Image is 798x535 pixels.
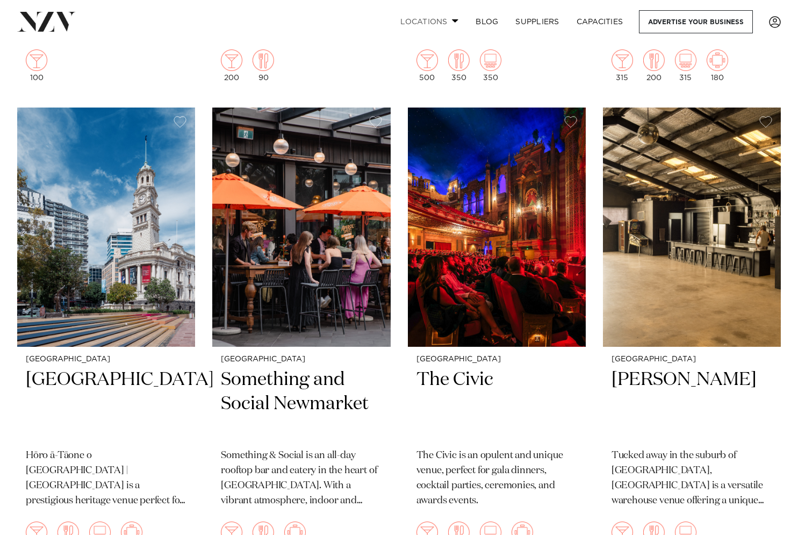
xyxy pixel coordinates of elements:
a: BLOG [467,10,507,33]
div: 315 [675,49,696,82]
a: SUPPLIERS [507,10,567,33]
div: 200 [221,49,242,82]
div: 350 [448,49,470,82]
p: Hōro ā-Tāone o [GEOGRAPHIC_DATA] | [GEOGRAPHIC_DATA] is a prestigious heritage venue perfect for ... [26,448,186,509]
small: [GEOGRAPHIC_DATA] [221,355,382,363]
a: Locations [392,10,467,33]
p: Tucked away in the suburb of [GEOGRAPHIC_DATA], [GEOGRAPHIC_DATA] is a versatile warehouse venue ... [612,448,772,509]
img: theatre.png [675,49,696,71]
img: cocktail.png [416,49,438,71]
div: 500 [416,49,438,82]
div: 350 [480,49,501,82]
img: nzv-logo.png [17,12,76,31]
div: 100 [26,49,47,82]
small: [GEOGRAPHIC_DATA] [26,355,186,363]
p: The Civic is an opulent and unique venue, perfect for gala dinners, cocktail parties, ceremonies,... [416,448,577,509]
small: [GEOGRAPHIC_DATA] [416,355,577,363]
img: meeting.png [707,49,728,71]
img: dining.png [643,49,665,71]
p: Something & Social is an all-day rooftop bar and eatery in the heart of [GEOGRAPHIC_DATA]. With a... [221,448,382,509]
img: dining.png [253,49,274,71]
div: 315 [612,49,633,82]
div: 200 [643,49,665,82]
h2: [GEOGRAPHIC_DATA] [26,368,186,440]
h2: Something and Social Newmarket [221,368,382,440]
h2: [PERSON_NAME] [612,368,772,440]
img: cocktail.png [26,49,47,71]
h2: The Civic [416,368,577,440]
img: cocktail.png [221,49,242,71]
img: cocktail.png [612,49,633,71]
small: [GEOGRAPHIC_DATA] [612,355,772,363]
a: Capacities [568,10,632,33]
a: Advertise your business [639,10,753,33]
img: dining.png [448,49,470,71]
div: 90 [253,49,274,82]
div: 180 [707,49,728,82]
img: theatre.png [480,49,501,71]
